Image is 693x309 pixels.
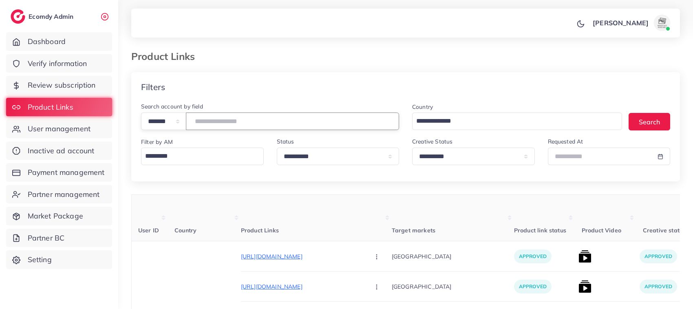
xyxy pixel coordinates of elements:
[582,227,621,234] span: Product Video
[28,167,105,178] span: Payment management
[413,114,611,128] input: Search for option
[6,229,112,247] a: Partner BC
[392,277,514,296] p: [GEOGRAPHIC_DATA]
[28,233,65,243] span: Partner BC
[141,82,165,92] h4: Filters
[412,113,622,130] div: Search for option
[11,9,25,24] img: logo
[588,15,673,31] a: [PERSON_NAME]avatar
[29,13,75,20] h2: Ecomdy Admin
[241,282,363,291] p: [URL][DOMAIN_NAME]
[514,249,552,263] p: approved
[6,141,112,160] a: Inactive ad account
[277,137,294,146] label: Status
[654,15,670,31] img: avatar
[392,247,514,265] p: [GEOGRAPHIC_DATA]
[174,227,196,234] span: Country
[412,103,433,111] label: Country
[28,189,100,200] span: Partner management
[28,102,73,113] span: Product Links
[514,280,552,294] p: approved
[138,227,159,234] span: User ID
[131,51,201,62] h3: Product Links
[6,119,112,138] a: User management
[241,252,363,261] p: [URL][DOMAIN_NAME]
[6,250,112,269] a: Setting
[28,254,52,265] span: Setting
[141,148,264,165] div: Search for option
[141,102,203,110] label: Search account by field
[514,227,566,234] span: Product link status
[6,98,112,117] a: Product Links
[241,227,279,234] span: Product Links
[392,227,435,234] span: Target markets
[578,280,591,293] img: list product video
[11,9,75,24] a: logoEcomdy Admin
[548,137,583,146] label: Requested At
[6,185,112,204] a: Partner management
[6,207,112,225] a: Market Package
[629,113,670,130] button: Search
[6,32,112,51] a: Dashboard
[28,58,87,69] span: Verify information
[28,80,96,90] span: Review subscription
[6,76,112,95] a: Review subscription
[28,36,66,47] span: Dashboard
[593,18,649,28] p: [PERSON_NAME]
[142,149,259,163] input: Search for option
[640,280,677,294] p: approved
[6,54,112,73] a: Verify information
[28,146,95,156] span: Inactive ad account
[640,249,677,263] p: approved
[6,163,112,182] a: Payment management
[643,227,686,234] span: Creative status
[141,138,173,146] label: Filter by AM
[412,137,452,146] label: Creative Status
[28,124,90,134] span: User management
[578,250,591,263] img: list product video
[28,211,83,221] span: Market Package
